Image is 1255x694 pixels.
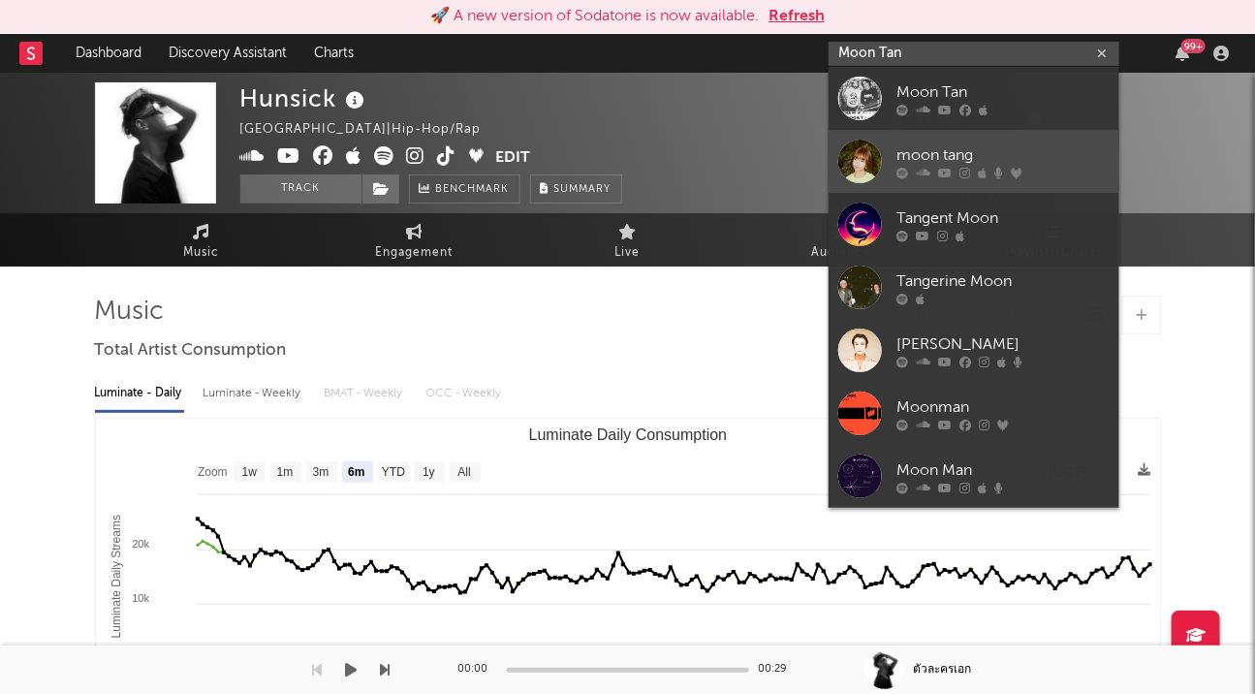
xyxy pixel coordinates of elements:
[1176,46,1189,61] button: 99+
[276,466,293,480] text: 1m
[132,538,149,550] text: 20k
[496,146,531,171] button: Edit
[829,42,1119,66] input: Search for artists
[240,82,370,114] div: Hunsick
[436,178,510,202] span: Benchmark
[829,319,1119,382] a: [PERSON_NAME]
[300,34,367,73] a: Charts
[829,67,1119,130] a: Moon Tan
[95,213,308,267] a: Music
[376,241,454,265] span: Engagement
[896,80,1110,104] div: Moon Tan
[240,174,361,204] button: Track
[204,377,305,410] div: Luminate - Weekly
[914,661,972,678] div: ตัวละครเอก
[759,658,798,681] div: 00:29
[458,658,497,681] div: 00:00
[95,339,287,363] span: Total Artist Consumption
[615,241,641,265] span: Live
[829,445,1119,508] a: Moon Man
[896,206,1110,230] div: Tangent Moon
[530,174,622,204] button: Summary
[896,143,1110,167] div: moon tang
[735,213,948,267] a: Audience
[896,458,1110,482] div: Moon Man
[811,241,870,265] span: Audience
[829,256,1119,319] a: Tangerine Moon
[409,174,520,204] a: Benchmark
[829,382,1119,445] a: Moonman
[132,592,149,604] text: 10k
[457,466,470,480] text: All
[829,130,1119,193] a: moon tang
[381,466,404,480] text: YTD
[521,213,735,267] a: Live
[95,377,184,410] div: Luminate - Daily
[896,332,1110,356] div: [PERSON_NAME]
[896,269,1110,293] div: Tangerine Moon
[423,466,435,480] text: 1y
[240,118,504,142] div: [GEOGRAPHIC_DATA] | Hip-Hop/Rap
[430,5,759,28] div: 🚀 A new version of Sodatone is now available.
[769,5,825,28] button: Refresh
[528,426,727,443] text: Luminate Daily Consumption
[312,466,329,480] text: 3m
[109,515,122,638] text: Luminate Daily Streams
[829,193,1119,256] a: Tangent Moon
[183,241,219,265] span: Music
[62,34,155,73] a: Dashboard
[1181,39,1206,53] div: 99 +
[241,466,257,480] text: 1w
[348,466,364,480] text: 6m
[554,184,612,195] span: Summary
[308,213,521,267] a: Engagement
[155,34,300,73] a: Discovery Assistant
[198,466,228,480] text: Zoom
[896,395,1110,419] div: Moonman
